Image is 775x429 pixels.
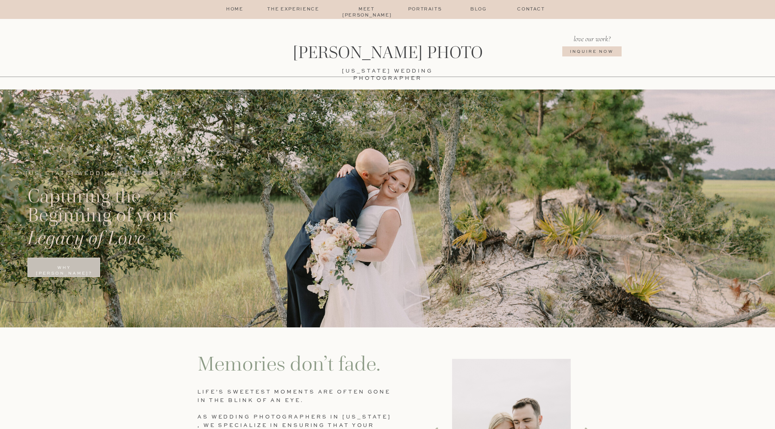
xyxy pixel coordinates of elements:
a: Capturing the Beginning of your [27,187,211,227]
a: The Experience [259,6,327,13]
a: home [225,6,245,13]
a: Portraits [405,6,444,13]
a: Inquire NOw [557,49,626,62]
a: Why [PERSON_NAME]? [28,265,100,279]
a: [US_STATE] wedding photographer [309,68,466,73]
a: [PERSON_NAME] Photo [276,44,499,63]
h2: Legacy of Love [27,229,234,254]
a: [US_STATE] Wedding Photographer [25,170,202,187]
h2: Memories don’t fade. [197,352,400,384]
a: Meet [PERSON_NAME] [342,6,391,13]
a: Blog [459,6,498,13]
a: Contact [511,6,551,13]
p: love our work? [565,33,619,44]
